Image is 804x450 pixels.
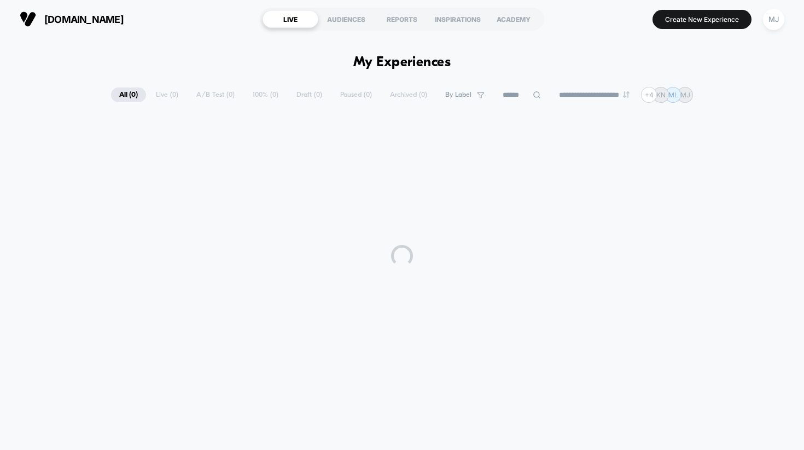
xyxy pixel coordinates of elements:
button: Create New Experience [652,10,751,29]
div: ACADEMY [486,10,541,28]
span: [DOMAIN_NAME] [44,14,124,25]
div: LIVE [263,10,318,28]
img: Visually logo [20,11,36,27]
img: end [623,91,630,98]
div: + 4 [641,87,657,103]
p: KN [656,91,666,99]
span: By Label [445,91,471,99]
button: MJ [760,8,788,31]
h1: My Experiences [353,55,451,71]
div: MJ [763,9,784,30]
button: [DOMAIN_NAME] [16,10,127,28]
span: All ( 0 ) [111,87,146,102]
div: REPORTS [374,10,430,28]
p: ML [668,91,678,99]
div: INSPIRATIONS [430,10,486,28]
p: MJ [680,91,690,99]
div: AUDIENCES [318,10,374,28]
